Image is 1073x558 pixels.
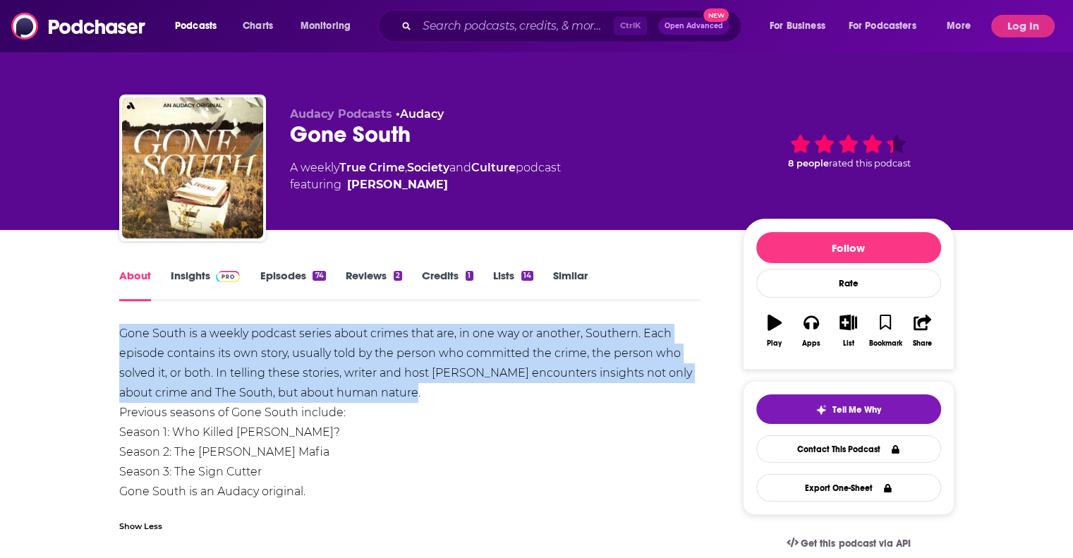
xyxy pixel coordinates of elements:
[347,176,448,193] a: Jed Lipinski
[466,271,473,281] div: 1
[947,16,971,36] span: More
[394,271,402,281] div: 2
[119,269,151,301] a: About
[396,107,444,121] span: •
[816,404,827,416] img: tell me why sparkle
[234,15,281,37] a: Charts
[290,159,561,193] div: A weekly podcast
[122,97,263,238] img: Gone South
[839,15,937,37] button: open menu
[553,269,588,301] a: Similar
[216,271,241,282] img: Podchaser Pro
[301,16,351,36] span: Monitoring
[756,269,941,298] div: Rate
[658,18,729,35] button: Open AdvancedNew
[422,269,473,301] a: Credits1
[756,305,793,356] button: Play
[937,15,988,37] button: open menu
[614,17,647,35] span: Ctrl K
[801,538,910,550] span: Get this podcast via API
[756,394,941,424] button: tell me why sparkleTell Me Why
[767,339,782,348] div: Play
[830,305,866,356] button: List
[291,15,369,37] button: open menu
[346,269,402,301] a: Reviews2
[756,232,941,263] button: Follow
[867,305,904,356] button: Bookmark
[703,8,729,22] span: New
[829,158,911,169] span: rated this podcast
[760,15,843,37] button: open menu
[788,158,829,169] span: 8 people
[449,161,471,174] span: and
[743,107,954,195] div: 8 peoplerated this podcast
[793,305,830,356] button: Apps
[339,161,405,174] a: True Crime
[11,13,147,40] img: Podchaser - Follow, Share and Rate Podcasts
[991,15,1055,37] button: Log In
[493,269,533,301] a: Lists14
[313,271,325,281] div: 74
[904,305,940,356] button: Share
[405,161,407,174] span: ,
[290,107,392,121] span: Audacy Podcasts
[243,16,273,36] span: Charts
[471,161,516,174] a: Culture
[665,23,723,30] span: Open Advanced
[832,404,881,416] span: Tell Me Why
[756,435,941,463] a: Contact This Podcast
[868,339,902,348] div: Bookmark
[802,339,820,348] div: Apps
[290,176,561,193] span: featuring
[417,15,614,37] input: Search podcasts, credits, & more...
[165,15,235,37] button: open menu
[407,161,449,174] a: Society
[521,271,533,281] div: 14
[171,269,241,301] a: InsightsPodchaser Pro
[400,107,444,121] a: Audacy
[913,339,932,348] div: Share
[843,339,854,348] div: List
[260,269,325,301] a: Episodes74
[849,16,916,36] span: For Podcasters
[392,10,755,42] div: Search podcasts, credits, & more...
[175,16,217,36] span: Podcasts
[119,324,701,502] div: Gone South is a weekly podcast series about crimes that are, in one way or another, Southern. Eac...
[756,474,941,502] button: Export One-Sheet
[770,16,825,36] span: For Business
